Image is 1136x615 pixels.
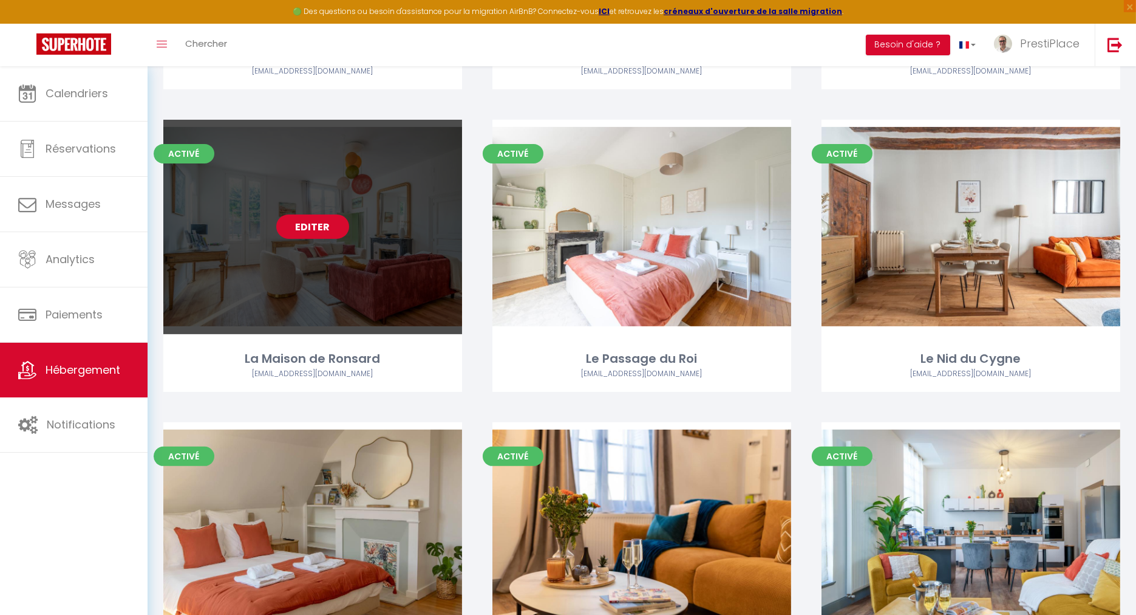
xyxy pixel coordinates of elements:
[492,66,791,77] div: Airbnb
[185,37,227,50] span: Chercher
[821,349,1120,368] div: Le Nid du Cygne
[46,252,95,267] span: Analytics
[47,417,115,432] span: Notifications
[1020,36,1080,51] span: PrestiPlace
[599,6,610,16] a: ICI
[46,196,101,211] span: Messages
[483,447,543,466] span: Activé
[163,368,462,380] div: Airbnb
[36,33,111,55] img: Super Booking
[985,24,1095,66] a: ... PrestiPlace
[176,24,236,66] a: Chercher
[821,368,1120,380] div: Airbnb
[812,447,872,466] span: Activé
[163,66,462,77] div: Airbnb
[46,362,120,377] span: Hébergement
[276,215,349,239] a: Editer
[492,368,791,380] div: Airbnb
[154,447,214,466] span: Activé
[1084,560,1127,606] iframe: Chat
[163,349,462,368] div: La Maison de Ronsard
[46,307,103,322] span: Paiements
[812,144,872,163] span: Activé
[994,35,1012,53] img: ...
[492,349,791,368] div: Le Passage du Roi
[46,141,116,156] span: Réservations
[154,144,214,163] span: Activé
[1107,37,1123,52] img: logout
[821,66,1120,77] div: Airbnb
[46,86,108,101] span: Calendriers
[10,5,46,41] button: Ouvrir le widget de chat LiveChat
[664,6,842,16] a: créneaux d'ouverture de la salle migration
[866,35,950,55] button: Besoin d'aide ?
[483,144,543,163] span: Activé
